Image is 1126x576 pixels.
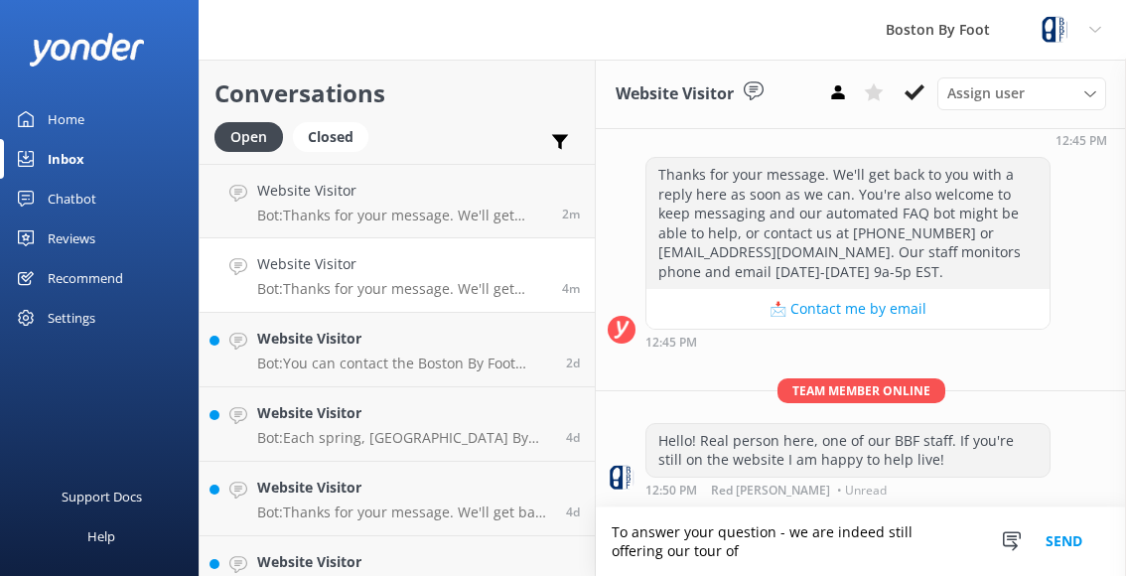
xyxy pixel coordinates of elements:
h4: Website Visitor [257,551,551,573]
strong: 12:45 PM [1056,135,1107,147]
h4: Website Visitor [257,180,547,202]
a: Website VisitorBot:Each spring, [GEOGRAPHIC_DATA] By Foot offers a multi-week, hybrid course for ... [200,387,595,462]
div: 11:45am 15-Aug-2025 (UTC -05:00) America/Cancun [645,335,1051,349]
span: 11:47am 15-Aug-2025 (UTC -05:00) America/Cancun [562,206,580,222]
span: Team member online [777,378,945,403]
p: Bot: Thanks for your message. We'll get back to you with a reply here as soon as we can. You're a... [257,504,551,521]
div: Thanks for your message. We'll get back to you with a reply here as soon as we can. You're also w... [646,158,1050,289]
div: Closed [293,122,368,152]
div: Open [214,122,283,152]
textarea: To answer your question - we are indeed still offering our tour of [596,507,1126,576]
h4: Website Visitor [257,253,547,275]
span: Red [PERSON_NAME] [711,485,830,497]
span: Assign user [947,82,1025,104]
div: Reviews [48,218,95,258]
span: • Unread [837,485,887,497]
a: Website VisitorBot:Thanks for your message. We'll get back to you with a reply here as soon as we... [200,164,595,238]
button: Send [1027,507,1101,576]
span: 10:25pm 10-Aug-2025 (UTC -05:00) America/Cancun [566,504,580,520]
p: Bot: Thanks for your message. We'll get back to you with a reply here as soon as we can. You're a... [257,207,547,224]
div: Settings [48,298,95,338]
span: 02:34pm 12-Aug-2025 (UTC -05:00) America/Cancun [566,355,580,371]
p: Bot: Each spring, [GEOGRAPHIC_DATA] By Foot offers a multi-week, hybrid course for new volunteer ... [257,429,551,447]
h2: Conversations [214,74,580,112]
div: 11:50am 15-Aug-2025 (UTC -05:00) America/Cancun [645,483,1051,497]
a: Website VisitorBot:You can contact the Boston By Foot team via phone at [PHONE_NUMBER], or email ... [200,313,595,387]
span: 11:26am 11-Aug-2025 (UTC -05:00) America/Cancun [566,429,580,446]
a: Closed [293,125,378,147]
p: Bot: Thanks for your message. We'll get back to you with a reply here as soon as we can. You're a... [257,280,547,298]
img: yonder-white-logo.png [30,33,144,66]
div: Help [87,516,115,556]
strong: 12:45 PM [645,337,697,349]
div: Home [48,99,84,139]
span: 11:45am 15-Aug-2025 (UTC -05:00) America/Cancun [562,280,580,297]
div: Recommend [48,258,123,298]
p: Bot: You can contact the Boston By Foot team via phone at [PHONE_NUMBER], or email [EMAIL_ADDRESS... [257,355,551,372]
div: Chatbot [48,179,96,218]
button: 📩 Contact me by email [646,289,1050,329]
div: Inbox [48,139,84,179]
strong: 12:50 PM [645,485,697,497]
h4: Website Visitor [257,328,551,350]
a: Website VisitorBot:Thanks for your message. We'll get back to you with a reply here as soon as we... [200,238,595,313]
div: Support Docs [62,477,142,516]
h4: Website Visitor [257,402,551,424]
img: 476-1708620552.png [1040,15,1069,45]
a: Website VisitorBot:Thanks for your message. We'll get back to you with a reply here as soon as we... [200,462,595,536]
h4: Website Visitor [257,477,551,499]
h3: Website Visitor [616,81,734,107]
div: Hello! Real person here, one of our BBF staff. If you're still on the website I am happy to help ... [646,424,1050,477]
a: Open [214,125,293,147]
div: Assign User [937,77,1106,109]
div: 11:45am 15-Aug-2025 (UTC -05:00) America/Cancun [911,133,1114,147]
